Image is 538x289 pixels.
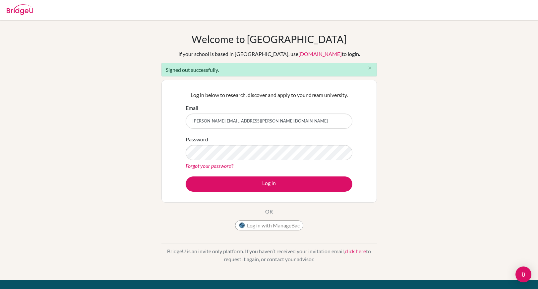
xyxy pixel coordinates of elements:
button: Log in [186,176,352,192]
p: Log in below to research, discover and apply to your dream university. [186,91,352,99]
div: Signed out successfully. [161,63,377,76]
label: Email [186,104,198,112]
button: Close [363,63,377,73]
h1: Welcome to [GEOGRAPHIC_DATA] [192,33,346,45]
a: [DOMAIN_NAME] [298,51,342,57]
div: Open Intercom Messenger [515,266,531,282]
a: click here [345,248,366,254]
p: OR [265,208,273,216]
label: Password [186,135,208,143]
button: Log in with ManageBac [235,220,303,230]
a: Forgot your password? [186,163,233,169]
div: If your school is based in [GEOGRAPHIC_DATA], use to login. [178,50,360,58]
img: Bridge-U [7,4,33,15]
i: close [367,66,372,71]
p: BridgeU is an invite only platform. If you haven’t received your invitation email, to request it ... [161,247,377,263]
